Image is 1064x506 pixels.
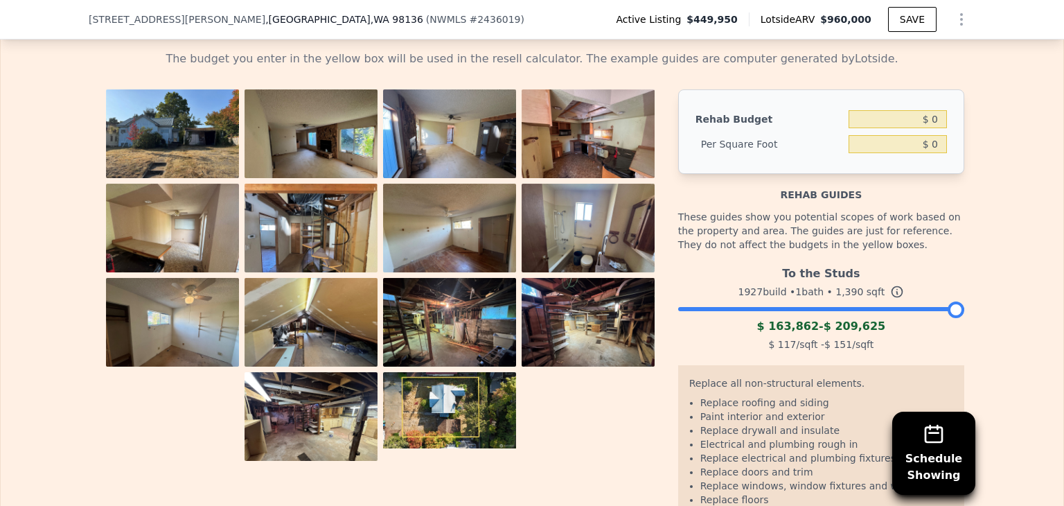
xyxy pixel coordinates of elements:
[824,339,852,350] span: $ 151
[265,12,423,26] span: , [GEOGRAPHIC_DATA]
[383,184,516,283] img: Property Photo 7
[383,278,516,378] img: Property Photo 11
[678,260,964,282] div: To the Studs
[678,335,964,354] div: /sqft - /sqft
[700,410,953,424] li: Paint interior and exterior
[700,451,953,465] li: Replace electrical and plumbing fixtures
[429,14,466,25] span: NWMLS
[695,107,843,132] div: Rehab Budget
[686,12,738,26] span: $449,950
[616,12,686,26] span: Active Listing
[106,184,239,283] img: Property Photo 5
[245,89,378,189] img: Property Photo 2
[892,412,975,495] button: ScheduleShowing
[700,424,953,437] li: Replace drywall and insulate
[426,12,524,26] div: ( )
[106,89,239,189] img: Property Photo 1
[522,89,655,189] img: Property Photo 4
[245,278,378,378] img: Property Photo 10
[888,7,937,32] button: SAVE
[469,14,520,25] span: # 2436019
[678,282,964,302] div: 1927 build • 1 bath • sqft
[522,278,655,378] img: Property Photo 12
[948,6,975,33] button: Show Options
[383,89,516,189] img: Property Photo 3
[245,372,378,472] img: Property Photo 13
[700,396,953,410] li: Replace roofing and siding
[89,12,265,26] span: [STREET_ADDRESS][PERSON_NAME]
[678,202,964,260] div: These guides show you potential scopes of work based on the property and area. The guides are jus...
[106,278,239,378] img: Property Photo 9
[689,376,953,396] div: Replace all non-structural elements.
[695,132,843,157] div: Per Square Foot
[768,339,796,350] span: $ 117
[245,184,378,283] img: Property Photo 6
[824,320,886,333] span: $ 209,625
[700,437,953,451] li: Electrical and plumbing rough in
[700,465,953,479] li: Replace doors and trim
[383,372,516,448] img: Property Photo 14
[756,320,819,333] span: $ 163,862
[522,184,655,283] img: Property Photo 8
[700,479,953,493] li: Replace windows, window fixtures and window trim
[678,174,964,202] div: Rehab guides
[820,14,871,25] span: $960,000
[678,318,964,335] div: -
[371,14,423,25] span: , WA 98136
[761,12,820,26] span: Lotside ARV
[100,51,964,67] div: The budget you enter in the yellow box will be used in the resell calculator. The example guides ...
[835,286,863,297] span: 1,390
